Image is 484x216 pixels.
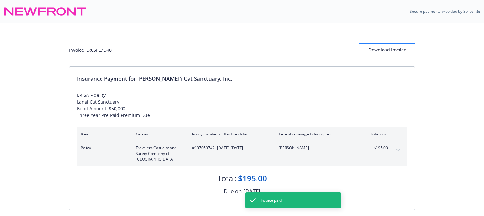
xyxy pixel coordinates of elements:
[359,44,415,56] div: Download Invoice
[279,145,354,151] span: [PERSON_NAME]
[136,131,182,137] div: Carrier
[238,173,267,184] div: $195.00
[393,145,403,155] button: expand content
[81,145,125,151] span: Policy
[77,141,407,166] div: PolicyTravelers Casualty and Surety Company of [GEOGRAPHIC_DATA]#107059742- [DATE]-[DATE][PERSON_...
[410,9,474,14] p: Secure payments provided by Stripe
[81,131,125,137] div: Item
[224,187,242,196] div: Due on
[217,173,237,184] div: Total:
[261,197,282,203] span: Invoice paid
[192,145,269,151] span: #107059742 - [DATE]-[DATE]
[77,74,407,83] div: Insurance Payment for [PERSON_NAME]'i Cat Sanctuary, Inc.
[279,131,354,137] div: Line of coverage / description
[69,47,112,53] div: Invoice ID: 05FE7D40
[364,131,388,137] div: Total cost
[136,145,182,162] span: Travelers Casualty and Surety Company of [GEOGRAPHIC_DATA]
[243,187,260,196] div: [DATE]
[77,92,407,119] div: ERISA Fidelity Lanai Cat Sanctuary Bond Amount: $50,000. Three Year Pre-Paid Premium Due
[359,43,415,56] button: Download Invoice
[364,145,388,151] span: $195.00
[192,131,269,137] div: Policy number / Effective date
